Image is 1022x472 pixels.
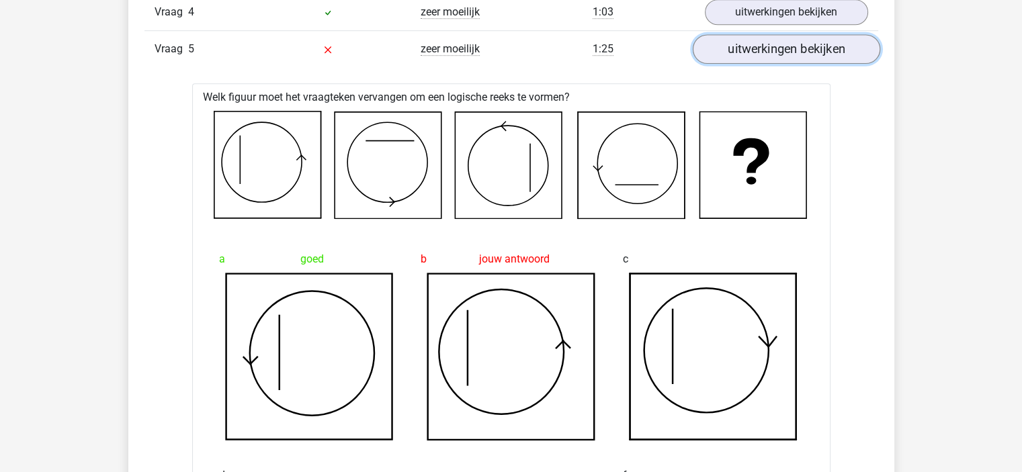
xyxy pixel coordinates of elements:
[421,246,601,273] div: jouw antwoord
[593,5,613,19] span: 1:03
[155,4,188,20] span: Vraag
[188,42,194,55] span: 5
[155,41,188,57] span: Vraag
[219,246,225,273] span: a
[421,246,427,273] span: b
[421,42,480,56] span: zeer moeilijk
[692,34,880,64] a: uitwerkingen bekijken
[219,246,400,273] div: goed
[188,5,194,18] span: 4
[421,5,480,19] span: zeer moeilijk
[623,246,628,273] span: c
[593,42,613,56] span: 1:25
